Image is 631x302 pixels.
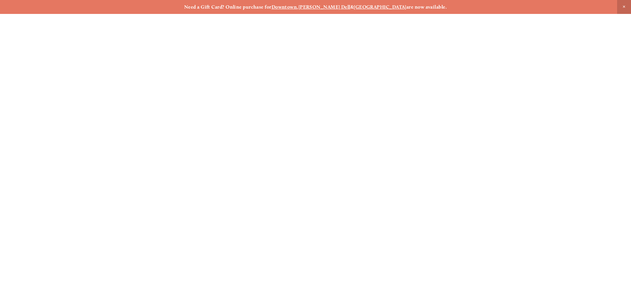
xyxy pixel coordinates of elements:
[184,4,272,10] strong: Need a Gift Card? Online purchase for
[406,4,447,10] strong: are now available.
[298,4,350,10] a: [PERSON_NAME] Dell
[354,4,406,10] a: [GEOGRAPHIC_DATA]
[272,4,297,10] a: Downtown
[297,4,298,10] strong: ,
[350,4,354,10] strong: &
